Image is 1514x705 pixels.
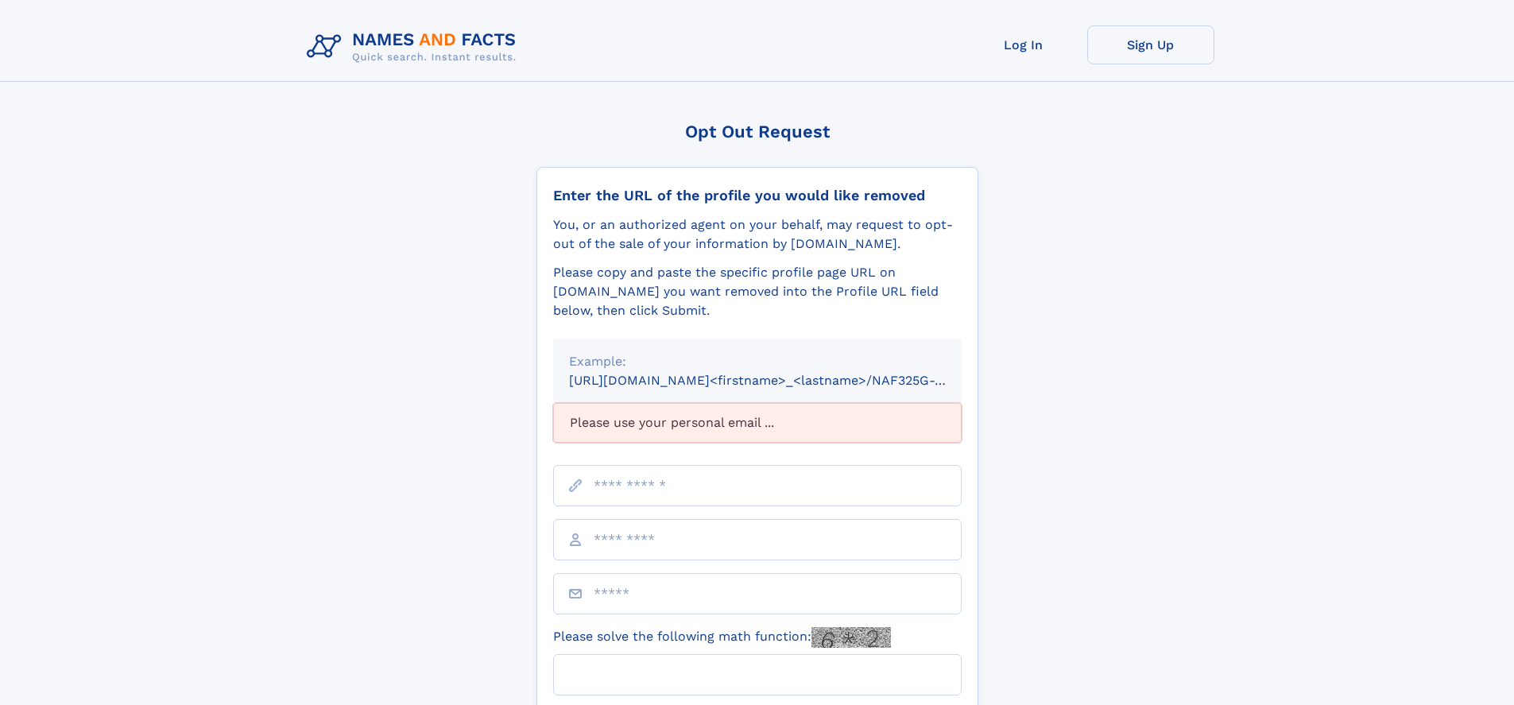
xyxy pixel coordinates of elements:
div: Enter the URL of the profile you would like removed [553,187,962,204]
a: Log In [960,25,1087,64]
div: You, or an authorized agent on your behalf, may request to opt-out of the sale of your informatio... [553,215,962,254]
div: Opt Out Request [536,122,978,141]
img: Logo Names and Facts [300,25,529,68]
div: Please use your personal email ... [553,403,962,443]
small: [URL][DOMAIN_NAME]<firstname>_<lastname>/NAF325G-xxxxxxxx [569,373,992,388]
div: Example: [569,352,946,371]
label: Please solve the following math function: [553,627,891,648]
a: Sign Up [1087,25,1214,64]
div: Please copy and paste the specific profile page URL on [DOMAIN_NAME] you want removed into the Pr... [553,263,962,320]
